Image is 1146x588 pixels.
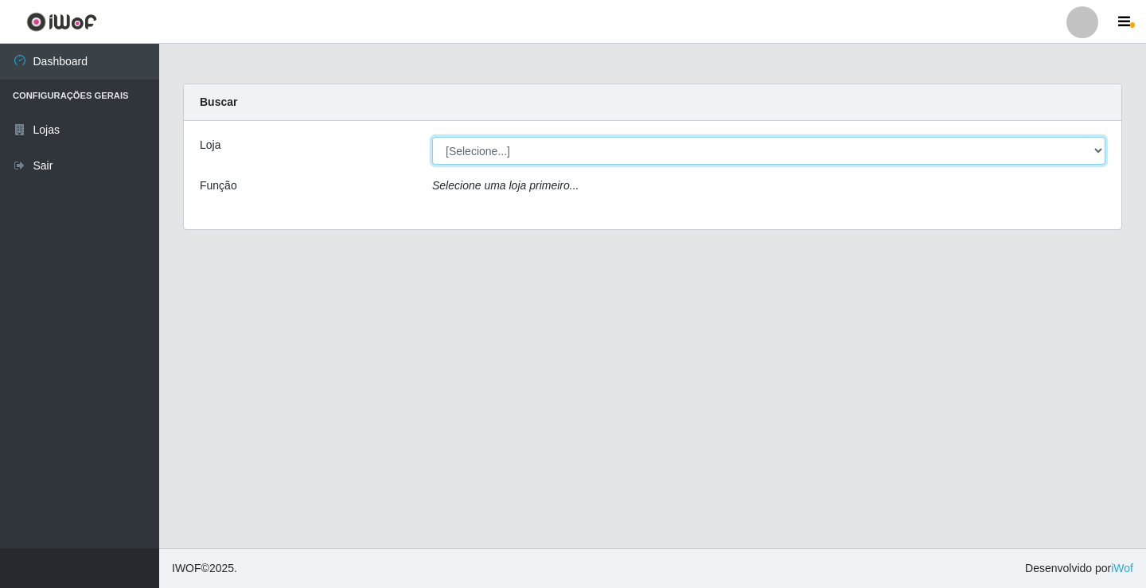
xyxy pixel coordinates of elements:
[200,95,237,108] strong: Buscar
[432,179,579,192] i: Selecione uma loja primeiro...
[26,12,97,32] img: CoreUI Logo
[200,137,220,154] label: Loja
[172,560,237,577] span: © 2025 .
[1111,562,1133,574] a: iWof
[172,562,201,574] span: IWOF
[200,177,237,194] label: Função
[1025,560,1133,577] span: Desenvolvido por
